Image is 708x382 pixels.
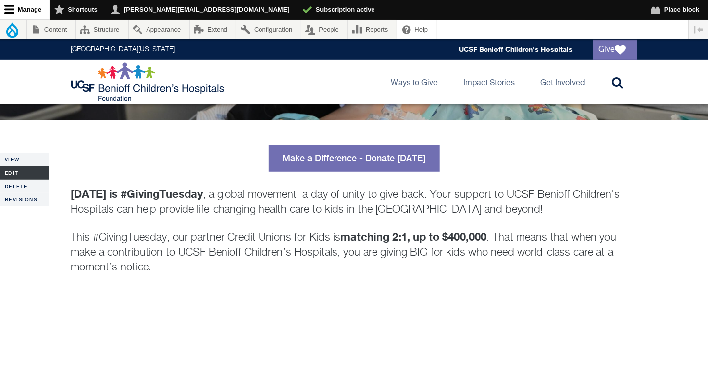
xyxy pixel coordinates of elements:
img: Logo for UCSF Benioff Children's Hospitals Foundation [71,62,226,102]
a: Configuration [236,20,300,39]
a: Reports [348,20,397,39]
strong: matching 2:1, up to $400,000 [341,230,487,243]
strong: [DATE] is #GivingTuesday [71,188,203,200]
a: Content [27,20,75,39]
a: People [301,20,348,39]
a: Get Involved [533,60,593,104]
a: Impact Stories [456,60,523,104]
a: Help [397,20,437,39]
a: Structure [76,20,128,39]
a: Extend [190,20,236,39]
a: Give [593,40,637,60]
p: This #GivingTuesday, our partner Credit Unions for Kids is . That means that when you make a cont... [71,229,637,275]
button: Vertical orientation [689,20,708,39]
a: [GEOGRAPHIC_DATA][US_STATE] [71,46,175,53]
a: Ways to Give [383,60,446,104]
a: UCSF Benioff Children's Hospitals [459,45,573,54]
a: Make a Difference - Donate [DATE] [269,145,440,172]
p: , a global movement, a day of unity to give back. Your support to UCSF Benioff Children's Hospita... [71,187,637,217]
a: Appearance [129,20,189,39]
